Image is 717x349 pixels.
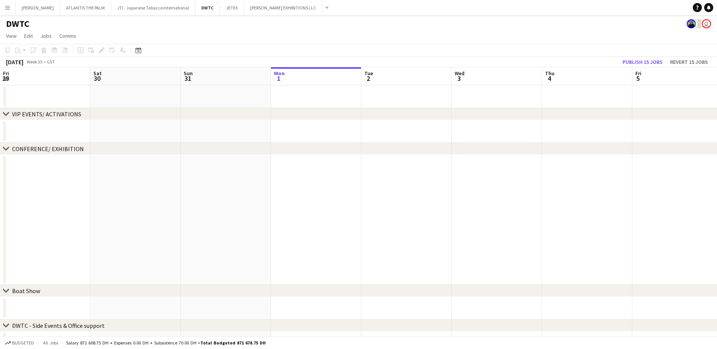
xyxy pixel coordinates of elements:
a: Edit [21,31,36,41]
a: Jobs [37,31,55,41]
span: 2 [363,74,373,83]
span: 31 [183,74,193,83]
button: Publish 15 jobs [619,57,666,67]
app-user-avatar: Kerem Sungur [702,19,711,28]
button: Budgeted [4,339,35,347]
a: Comms [56,31,79,41]
button: ATLANTIS THE PALM [60,0,111,15]
span: Comms [59,32,76,39]
div: DWTC - Side Events & Office support [12,322,105,329]
span: Sun [184,70,193,77]
span: Fri [3,70,9,77]
span: Week 35 [25,59,44,65]
span: 3 [454,74,465,83]
button: DWTC [195,0,220,15]
span: Tue [364,70,373,77]
span: Wed [455,70,465,77]
span: Thu [545,70,554,77]
div: VIP EVENTS/ ACTIVATIONS [12,110,81,118]
div: Boat Show [12,287,40,295]
h1: DWTC [6,18,29,29]
div: GST [47,59,55,65]
span: View [6,32,17,39]
span: Edit [24,32,33,39]
span: Sat [93,70,102,77]
span: 29 [2,74,9,83]
span: 4 [544,74,554,83]
button: [PERSON_NAME] EXHIBITIONS LLC [244,0,322,15]
span: Total Budgeted 871 678.75 DH [200,340,266,346]
button: [PERSON_NAME] [15,0,60,15]
app-user-avatar: Anastasiia Iemelianova [687,19,696,28]
div: CONFERENCE/ EXHIBITION [12,145,84,153]
span: 5 [634,74,641,83]
span: 30 [92,74,102,83]
button: JTI - Japanese Tabacco International [111,0,195,15]
app-user-avatar: David O Connor [694,19,703,28]
span: Fri [635,70,641,77]
button: JETEX [220,0,244,15]
span: Jobs [40,32,52,39]
a: View [3,31,20,41]
span: All jobs [42,340,60,346]
span: Mon [274,70,285,77]
span: 1 [273,74,285,83]
button: Revert 15 jobs [667,57,711,67]
div: Salary 871 608.75 DH + Expenses 0.00 DH + Subsistence 70.00 DH = [66,340,266,346]
div: [DATE] [6,58,23,66]
span: Budgeted [12,340,34,346]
